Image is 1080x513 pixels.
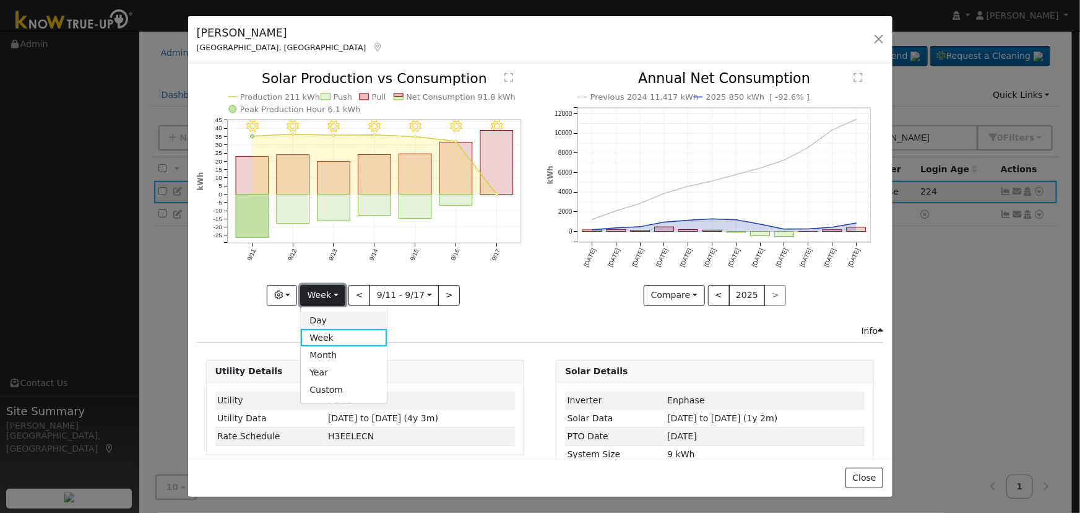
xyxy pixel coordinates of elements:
text: 10000 [555,130,572,137]
rect: onclick="" [679,230,698,232]
rect: onclick="" [480,131,513,195]
text: -10 [213,208,222,214]
text: 2025 850 kWh [ -92.6% ] [706,93,810,102]
td: Utility Data [215,410,326,427]
text: kWh [196,172,205,191]
circle: onclick="" [614,226,619,230]
a: Map [373,42,384,52]
text: [DATE] [679,247,694,268]
rect: onclick="" [751,232,770,236]
rect: onclick="" [847,227,866,232]
circle: onclick="" [662,191,667,196]
i: 9/12 - Clear [287,121,299,133]
text: 35 [215,133,222,140]
text: 0 [569,228,572,235]
td: Utility [215,392,326,410]
td: PTO Date [565,427,665,445]
text: 9/15 [408,248,420,262]
circle: onclick="" [590,227,595,232]
text: 12000 [555,110,572,117]
span: ID: 12508357, authorized: 07/14/23 [328,395,352,405]
text: Peak Production Hour 6.1 kWh [240,105,361,114]
text: 10 [215,175,222,182]
rect: onclick="" [236,195,269,238]
circle: onclick="" [854,221,859,226]
circle: onclick="" [830,225,835,230]
text: 30 [215,141,222,148]
text: [DATE] [703,247,718,268]
circle: onclick="" [806,146,811,151]
text: 40 [215,125,222,132]
span: [GEOGRAPHIC_DATA], [GEOGRAPHIC_DATA] [197,43,366,52]
text: 9/11 [246,248,257,262]
text: 2000 [558,209,572,216]
text: [DATE] [583,247,598,268]
td: Solar Data [565,410,665,427]
circle: onclick="" [734,172,739,177]
button: < [708,285,730,306]
text: Net Consumption 91.8 kWh [406,92,516,102]
span: ID: 5338592, authorized: 09/09/24 [667,395,704,405]
span: [DATE] [667,431,697,441]
a: Day [301,312,387,329]
rect: onclick="" [607,230,626,232]
circle: onclick="" [830,128,835,133]
circle: onclick="" [638,224,643,229]
rect: onclick="" [236,157,269,195]
text: Solar Production vs Consumption [262,71,487,86]
circle: onclick="" [495,193,498,196]
text: 9/16 [449,248,460,262]
i: 9/15 - Clear [409,121,421,133]
circle: onclick="" [710,179,715,184]
i: 9/13 - Clear [327,121,340,133]
td: System Size [565,445,665,463]
text: 25 [215,150,222,157]
text: Push [333,92,352,102]
td: Inverter [565,392,665,410]
text: 9/14 [368,248,379,262]
text: 9/12 [287,248,298,262]
circle: onclick="" [734,217,739,222]
span: 9 kWh [667,449,694,459]
circle: onclick="" [414,136,417,138]
circle: onclick="" [806,227,811,232]
circle: onclick="" [662,220,667,225]
text: [DATE] [607,247,621,268]
rect: onclick="" [277,155,309,195]
i: 9/11 - Clear [246,121,258,133]
rect: onclick="" [439,195,472,206]
text: [DATE] [751,247,766,268]
text: -20 [213,224,222,230]
span: [DATE] to [DATE] (1y 2m) [667,413,777,423]
circle: onclick="" [710,217,715,222]
text: Production 211 kWh [240,92,320,102]
text: -15 [213,216,222,222]
rect: onclick="" [655,227,674,232]
text: 45 [215,117,222,124]
text: [DATE] [823,247,838,268]
text: 0 [218,191,222,198]
a: Week [301,329,387,346]
a: Year [301,364,387,381]
text: -25 [213,232,222,239]
text: 8000 [558,150,572,157]
text: Previous 2024 11,417 kWh [590,93,699,102]
circle: onclick="" [638,201,643,206]
circle: onclick="" [250,134,254,138]
button: < [348,285,370,306]
a: Custom [301,382,387,399]
rect: onclick="" [358,195,391,216]
circle: onclick="" [292,133,294,136]
circle: onclick="" [854,117,859,122]
text:  [504,72,513,82]
text: 5 [218,183,222,190]
button: 9/11 - 9/17 [369,285,439,306]
text: [DATE] [631,247,646,268]
i: 9/14 - Clear [368,121,381,133]
rect: onclick="" [631,230,650,232]
h5: [PERSON_NAME] [197,25,384,41]
text: [DATE] [655,247,670,268]
td: Rate Schedule [215,427,326,445]
circle: onclick="" [590,217,595,222]
a: Month [301,346,387,364]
